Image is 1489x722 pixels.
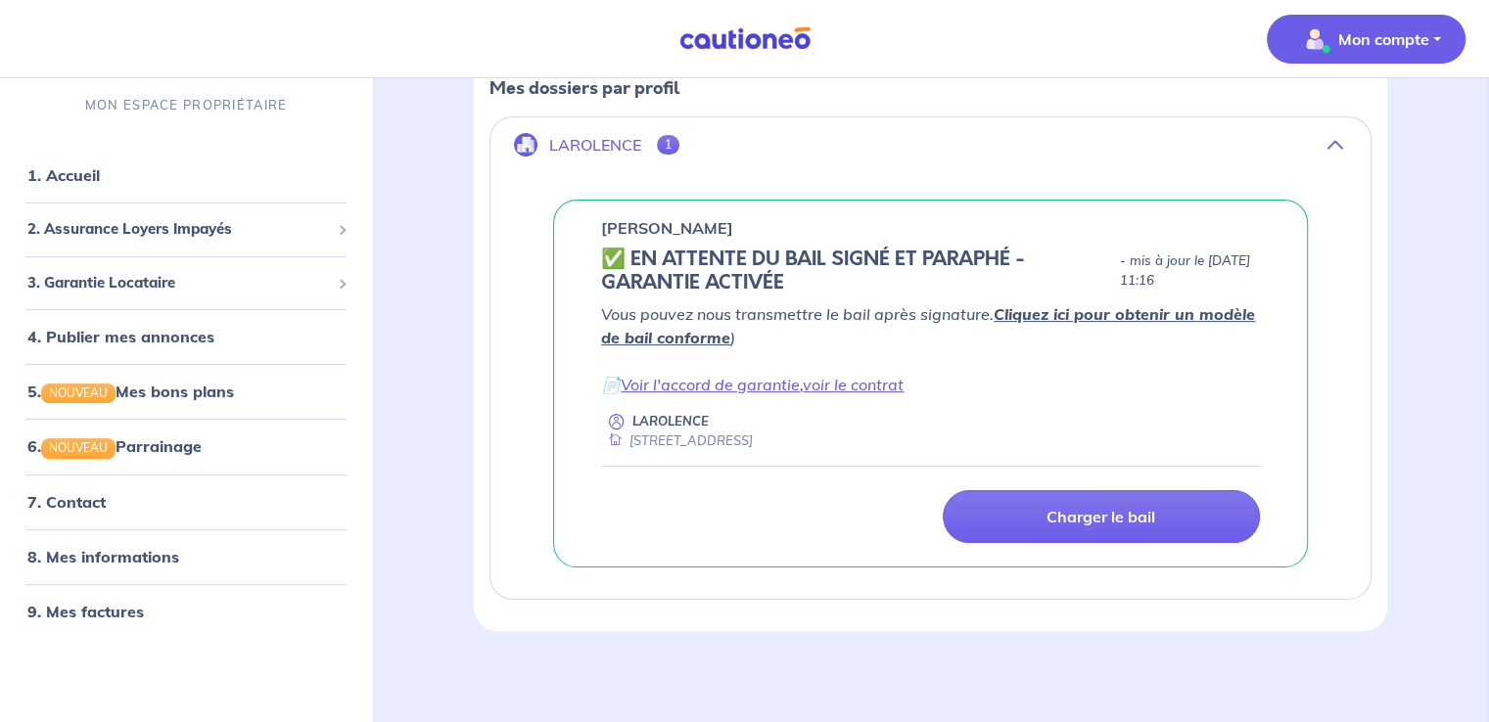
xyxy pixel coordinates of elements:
[803,375,904,394] a: voir le contrat
[27,327,214,346] a: 4. Publier mes annonces
[1338,27,1429,51] p: Mon compte
[8,317,364,356] div: 4. Publier mes annonces
[514,133,537,157] img: illu_company.svg
[601,431,753,450] div: [STREET_ADDRESS]
[27,382,234,401] a: 5.NOUVEAUMes bons plans
[8,536,364,575] div: 8. Mes informations
[601,375,904,394] em: 📄 ,
[27,601,144,620] a: 9. Mes factures
[27,218,330,241] span: 2. Assurance Loyers Impayés
[601,304,1255,347] em: Vous pouvez nous transmettre le bail après signature. )
[8,481,364,520] div: 7. Contact
[632,412,709,430] p: LAROLENCE
[8,427,364,466] div: 6.NOUVEAUParrainage
[8,372,364,411] div: 5.NOUVEAUMes bons plans
[601,248,1260,294] div: state: CONTRACT-SIGNED, Context: IN-LANDLORD,IS-GL-CAUTION-IN-LANDLORD
[549,136,641,155] p: LAROLENCE
[657,135,679,155] span: 1
[8,263,364,301] div: 3. Garantie Locataire
[1120,251,1260,291] p: - mis à jour le [DATE] 11:16
[27,491,106,511] a: 7. Contact
[27,271,330,293] span: 3. Garantie Locataire
[1267,15,1466,64] button: illu_account_valid_menu.svgMon compte
[8,210,364,248] div: 2. Assurance Loyers Impayés
[8,156,364,195] div: 1. Accueil
[85,96,287,114] p: MON ESPACE PROPRIÉTAIRE
[8,591,364,630] div: 9. Mes factures
[1047,507,1155,526] p: Charger le bail
[490,121,1371,168] button: LAROLENCE1
[1299,23,1330,55] img: illu_account_valid_menu.svg
[489,75,1372,101] p: Mes dossiers par profil
[601,216,733,240] p: [PERSON_NAME]
[621,375,800,394] a: Voir l'accord de garantie
[27,165,100,185] a: 1. Accueil
[601,248,1111,294] h5: ✅️️️ EN ATTENTE DU BAIL SIGNÉ ET PARAPHÉ - GARANTIE ACTIVÉE
[672,26,818,51] img: Cautioneo
[27,436,202,456] a: 6.NOUVEAUParrainage
[27,546,179,565] a: 8. Mes informations
[943,490,1260,543] a: Charger le bail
